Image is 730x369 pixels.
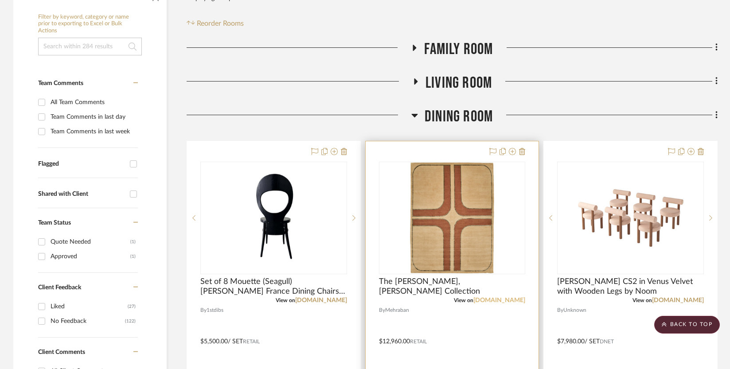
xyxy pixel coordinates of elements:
span: View on [632,298,652,303]
a: [DOMAIN_NAME] [652,297,704,303]
span: Family Room [424,40,493,59]
span: Unknown [563,306,586,315]
scroll-to-top-button: BACK TO TOP [654,316,720,334]
span: Set of 8 Mouette (Seagull) [PERSON_NAME] France Dining Chairs - Satin Black Finish 18 [200,277,347,296]
a: [DOMAIN_NAME] [473,297,525,303]
div: No Feedback [51,314,125,328]
div: Team Comments in last day [51,110,136,124]
div: (1) [130,249,136,264]
h6: Filter by keyword, category or name prior to exporting to Excel or Bulk Actions [38,14,142,35]
div: Quote Needed [51,235,130,249]
div: 0 [379,162,525,274]
span: [PERSON_NAME] CS2 in Venus Velvet with Wooden Legs by Noom [557,277,704,296]
span: The [PERSON_NAME], [PERSON_NAME] Collection [379,277,526,296]
div: (1) [130,235,136,249]
span: View on [276,298,295,303]
span: By [557,306,563,315]
div: Liked [51,299,128,314]
span: By [379,306,385,315]
span: Client Comments [38,349,85,355]
div: Approved [51,249,130,264]
div: (122) [125,314,136,328]
img: The Laurent Rug, Michael Berman Collection [410,163,495,273]
span: View on [454,298,473,303]
span: 1stdibs [207,306,223,315]
span: Team Status [38,220,71,226]
div: (27) [128,299,136,314]
div: Flagged [38,160,125,168]
span: Reorder Rooms [197,18,244,29]
div: All Team Comments [51,95,136,109]
span: Team Comments [38,80,83,86]
span: Client Feedback [38,284,81,291]
span: Dining Room [425,107,493,126]
img: Gropius CS2 in Venus Velvet with Wooden Legs by Noom [575,163,686,273]
input: Search within 284 results [38,38,142,55]
div: Shared with Client [38,190,125,198]
span: Living Room [426,74,492,93]
span: Mehraban [385,306,409,315]
img: Set of 8 Mouette (Seagull) Baumann France Dining Chairs - Satin Black Finish 18 [232,163,315,273]
div: Team Comments in last week [51,124,136,139]
span: By [200,306,207,315]
button: Reorder Rooms [187,18,244,29]
a: [DOMAIN_NAME] [295,297,347,303]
